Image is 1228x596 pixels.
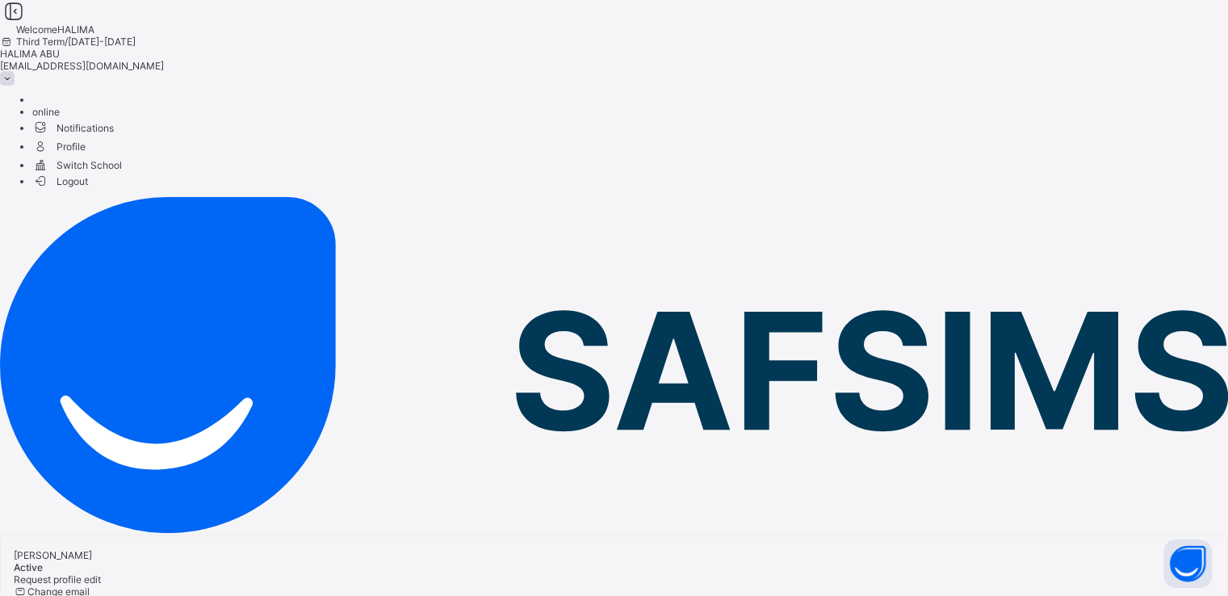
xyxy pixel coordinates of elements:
[32,94,1228,106] li: dropdown-list-item-null-0
[14,573,101,586] span: Request profile edit
[32,136,1228,155] span: Profile
[1163,539,1212,588] button: Open asap
[32,155,1228,174] li: dropdown-list-item-text-5
[32,174,1228,187] li: dropdown-list-item-buttom-7
[32,106,60,118] span: online
[32,173,88,190] span: Logout
[32,106,1228,118] li: dropdown-list-item-null-2
[14,549,92,561] span: [PERSON_NAME]
[32,155,1228,174] span: Switch School
[32,136,1228,155] li: dropdown-list-item-text-4
[16,23,94,36] span: Welcome HALIMA
[14,561,43,573] span: Active
[32,118,1228,136] li: dropdown-list-item-text-3
[32,118,1228,136] span: Notifications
